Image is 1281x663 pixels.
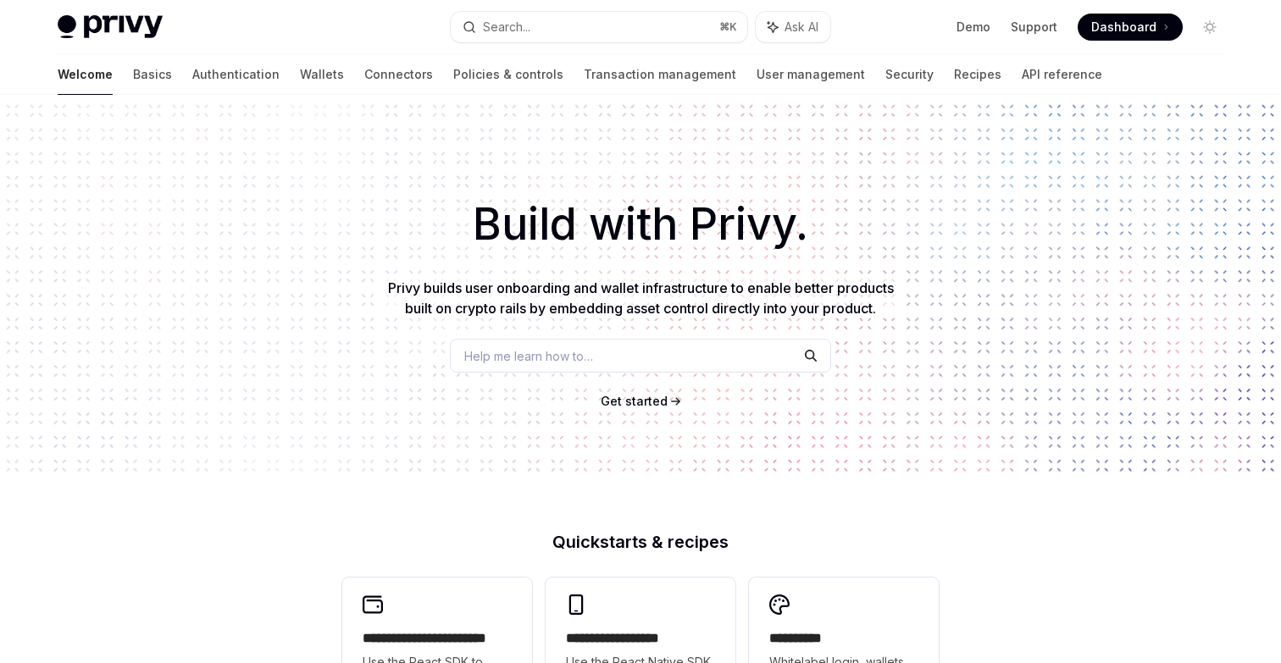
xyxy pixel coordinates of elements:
span: Ask AI [785,19,818,36]
span: Privy builds user onboarding and wallet infrastructure to enable better products built on crypto ... [388,279,894,317]
a: Basics [133,54,172,95]
a: Authentication [192,54,280,95]
a: Dashboard [1078,14,1183,41]
h2: Quickstarts & recipes [342,533,939,550]
a: Policies & controls [453,54,563,95]
a: Demo [957,19,990,36]
a: Recipes [954,54,1001,95]
a: Get started [601,393,668,410]
span: Dashboard [1091,19,1156,36]
a: Security [885,54,934,95]
h1: Build with Privy. [27,191,1254,257]
a: User management [757,54,865,95]
button: Ask AI [756,12,830,42]
img: light logo [58,15,163,39]
a: Welcome [58,54,113,95]
div: Search... [483,17,530,37]
button: Toggle dark mode [1196,14,1223,41]
button: Search...⌘K [451,12,747,42]
span: ⌘ K [719,20,737,34]
a: API reference [1022,54,1102,95]
a: Transaction management [584,54,736,95]
a: Wallets [300,54,344,95]
span: Help me learn how to… [464,347,593,365]
a: Connectors [364,54,433,95]
a: Support [1011,19,1057,36]
span: Get started [601,394,668,408]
